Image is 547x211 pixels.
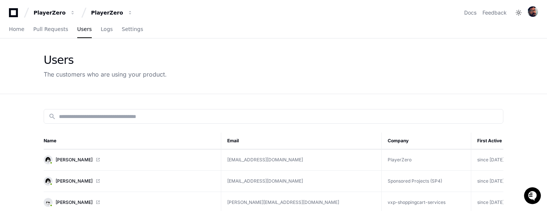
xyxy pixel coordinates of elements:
[33,21,68,38] a: Pull Requests
[88,6,136,19] button: PlayerZero
[49,113,56,120] mat-icon: search
[7,30,136,42] div: Welcome
[91,9,123,16] div: PlayerZero
[53,78,90,84] a: Powered byPylon
[528,6,538,17] img: ACg8ocISMVgKtiax8Yt8eeI6AxnXMDdSHpOMOb1OfaQ6rnYaw2xKF4TO=s96-c
[122,27,143,31] span: Settings
[25,56,122,63] div: Start new chat
[471,171,516,192] td: since [DATE]
[44,177,215,186] a: [PERSON_NAME]
[127,58,136,67] button: Start new chat
[44,177,51,184] img: 16.svg
[44,155,215,164] a: [PERSON_NAME]
[382,149,471,171] td: PlayerZero
[471,133,516,149] th: First Active
[221,171,382,192] td: [EMAIL_ADDRESS][DOMAIN_NAME]
[56,199,93,205] span: [PERSON_NAME]
[9,21,24,38] a: Home
[101,27,113,31] span: Logs
[471,149,516,171] td: since [DATE]
[382,171,471,192] td: Sponsored Projects (SP4)
[44,133,221,149] th: Name
[44,156,51,163] img: 16.svg
[221,133,382,149] th: Email
[44,198,215,207] a: [PERSON_NAME]
[101,21,113,38] a: Logs
[33,27,68,31] span: Pull Requests
[44,70,167,79] div: The customers who are using your product.
[31,6,78,19] button: PlayerZero
[482,9,507,16] button: Feedback
[523,186,543,207] iframe: Open customer support
[56,157,93,163] span: [PERSON_NAME]
[25,63,94,69] div: We're available if you need us!
[7,7,22,22] img: PlayerZero
[464,9,476,16] a: Docs
[44,53,167,67] div: Users
[77,27,92,31] span: Users
[34,9,66,16] div: PlayerZero
[382,133,471,149] th: Company
[77,21,92,38] a: Users
[122,21,143,38] a: Settings
[44,199,51,206] img: 13.svg
[9,27,24,31] span: Home
[56,178,93,184] span: [PERSON_NAME]
[74,78,90,84] span: Pylon
[7,56,21,69] img: 1736555170064-99ba0984-63c1-480f-8ee9-699278ef63ed
[221,149,382,171] td: [EMAIL_ADDRESS][DOMAIN_NAME]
